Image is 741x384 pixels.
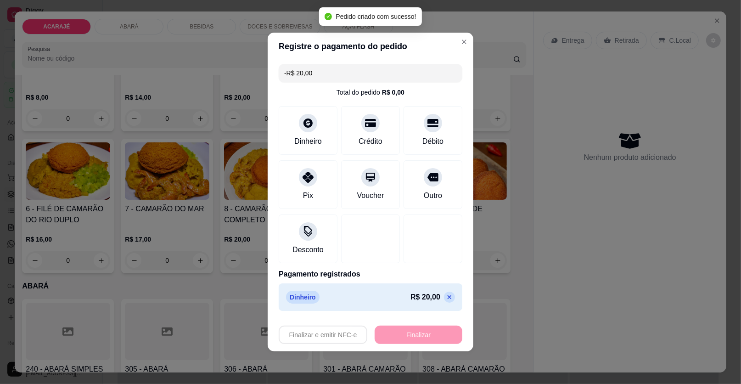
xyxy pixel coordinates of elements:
p: R$ 20,00 [410,292,440,303]
div: Crédito [359,136,382,147]
div: Pix [303,190,313,201]
div: Débito [422,136,443,147]
span: Pedido criado com sucesso! [336,13,416,20]
input: Ex.: hambúrguer de cordeiro [284,64,457,82]
header: Registre o pagamento do pedido [268,33,473,60]
div: R$ 0,00 [382,88,404,97]
div: Desconto [292,244,324,255]
p: Dinheiro [286,291,320,304]
div: Total do pedido [337,88,404,97]
div: Voucher [357,190,384,201]
p: Pagamento registrados [279,269,462,280]
button: Close [457,34,472,49]
div: Outro [424,190,442,201]
div: Dinheiro [294,136,322,147]
span: check-circle [325,13,332,20]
